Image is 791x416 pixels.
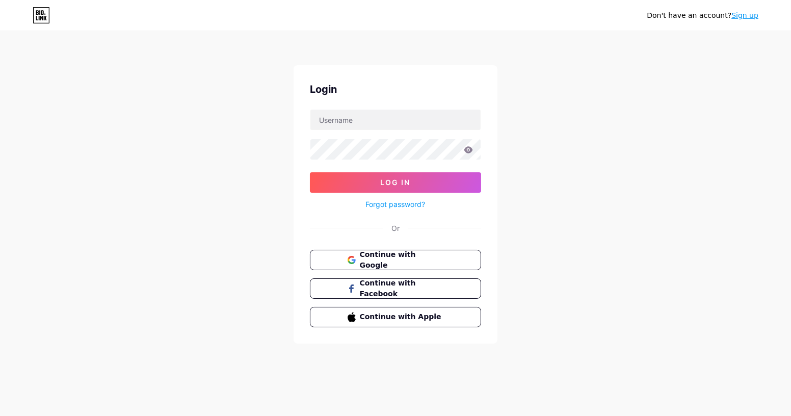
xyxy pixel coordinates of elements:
[381,178,411,187] span: Log In
[360,249,444,271] span: Continue with Google
[310,172,481,193] button: Log In
[310,82,481,97] div: Login
[391,223,400,233] div: Or
[310,307,481,327] button: Continue with Apple
[366,199,426,210] a: Forgot password?
[360,311,444,322] span: Continue with Apple
[310,110,481,130] input: Username
[310,250,481,270] button: Continue with Google
[647,10,758,21] div: Don't have an account?
[310,278,481,299] button: Continue with Facebook
[360,278,444,299] span: Continue with Facebook
[731,11,758,19] a: Sign up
